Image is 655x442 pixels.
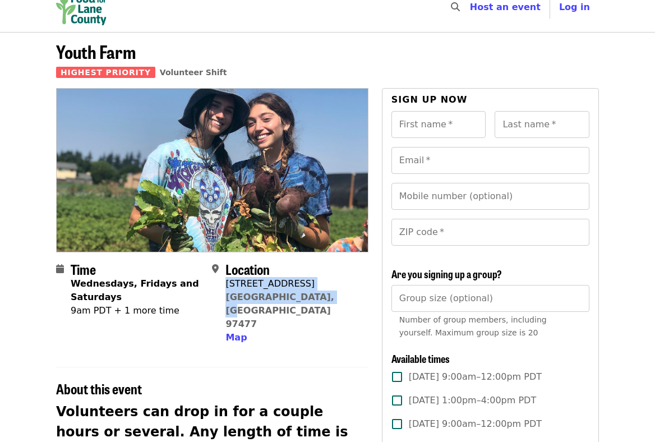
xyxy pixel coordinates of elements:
[391,285,589,312] input: [object Object]
[495,111,589,138] input: Last name
[56,67,155,78] span: Highest Priority
[56,38,136,65] span: Youth Farm
[71,259,96,279] span: Time
[391,266,502,281] span: Are you signing up a group?
[470,2,541,12] a: Host an event
[391,183,589,210] input: Mobile number (optional)
[391,147,589,174] input: Email
[71,304,203,317] div: 9am PDT + 1 more time
[451,2,460,12] i: search icon
[391,219,589,246] input: ZIP code
[56,379,142,398] span: About this event
[225,277,359,291] div: [STREET_ADDRESS]
[399,315,547,337] span: Number of group members, including yourself. Maximum group size is 20
[57,89,368,251] img: Youth Farm organized by Food for Lane County
[212,264,219,274] i: map-marker-alt icon
[160,68,227,77] a: Volunteer Shift
[409,394,536,407] span: [DATE] 1:00pm–4:00pm PDT
[409,417,542,431] span: [DATE] 9:00am–12:00pm PDT
[391,111,486,138] input: First name
[409,370,542,384] span: [DATE] 9:00am–12:00pm PDT
[71,278,199,302] strong: Wednesdays, Fridays and Saturdays
[225,331,247,344] button: Map
[56,264,64,274] i: calendar icon
[391,351,450,366] span: Available times
[225,259,270,279] span: Location
[225,292,334,329] a: [GEOGRAPHIC_DATA], [GEOGRAPHIC_DATA] 97477
[391,94,468,105] span: Sign up now
[225,332,247,343] span: Map
[559,2,590,12] span: Log in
